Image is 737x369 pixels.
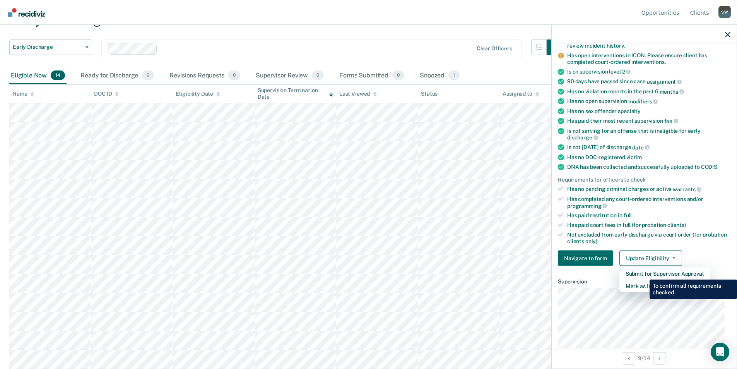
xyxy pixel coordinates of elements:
[632,144,649,150] span: date
[567,98,730,105] div: Has no open supervision
[558,176,730,183] div: Requirements for officers to check
[619,268,710,280] button: Submit for Supervisor Approval
[567,52,730,65] div: Has open interventions in ICON. Please ensure client has completed court-ordered interventions.
[258,87,333,100] div: Supervision Termination Date
[624,212,632,218] span: full
[667,222,686,228] span: clients)
[628,98,658,105] span: modifiers
[421,91,438,97] div: Status
[626,154,642,160] span: victim
[228,70,240,81] span: 0
[567,108,730,114] div: Has no sex offender
[503,91,539,97] div: Assigned to
[619,251,682,266] button: Update Eligibility
[567,231,730,244] div: Not excluded from early discharge via court order (for probation clients
[618,108,641,114] span: specialty
[567,68,730,75] div: Is on supervision level
[558,278,730,285] dt: Supervision
[567,144,730,151] div: Is not [DATE] of discharge
[312,70,324,81] span: 0
[567,203,607,209] span: programming
[8,8,45,17] img: Recidiviz
[51,70,65,81] span: 14
[142,70,154,81] span: 0
[623,352,635,364] button: Previous Opportunity
[664,118,678,124] span: fee
[558,251,616,266] a: Navigate to form link
[585,238,597,244] span: only)
[718,6,731,18] button: Profile dropdown button
[647,78,682,84] span: assignment
[176,91,220,97] div: Eligibility Date
[567,117,730,124] div: Has paid their most recent supervision
[567,196,730,209] div: Has completed any court-ordered interventions and/or
[653,352,665,364] button: Next Opportunity
[79,67,156,84] div: Ready for Discharge
[567,186,730,193] div: Has no pending criminal charges or active
[13,44,82,50] span: Early Discharge
[552,348,737,368] div: 9 / 14
[701,163,717,170] span: CODIS
[12,91,34,97] div: Name
[254,67,326,84] div: Supervisor Review
[558,251,613,266] button: Navigate to form
[9,67,67,84] div: Eligible Now
[567,163,730,170] div: DNA has been collected and successfully uploaded to
[567,212,730,219] div: Has paid restitution in
[392,70,404,81] span: 0
[718,6,731,18] div: S W
[338,67,406,84] div: Forms Submitted
[673,186,701,192] span: warrants
[619,280,710,292] button: Mark as Ineligible
[477,45,512,52] div: Clear officers
[711,343,729,361] div: Open Intercom Messenger
[567,88,730,95] div: Has no violation reports in the past 6
[567,127,730,141] div: Is not serving for an offense that is ineligible for early
[660,88,684,94] span: months
[619,268,710,292] div: Dropdown Menu
[339,91,377,97] div: Last Viewed
[567,134,598,141] span: discharge
[567,154,730,160] div: Has no DOC-registered
[622,69,631,75] span: 2
[94,91,119,97] div: DOC ID
[567,78,730,85] div: 90 days have passed since case
[567,222,730,228] div: Has paid court fees in full (for probation
[448,70,460,81] span: 1
[168,67,241,84] div: Revisions Requests
[418,67,461,84] div: Snoozed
